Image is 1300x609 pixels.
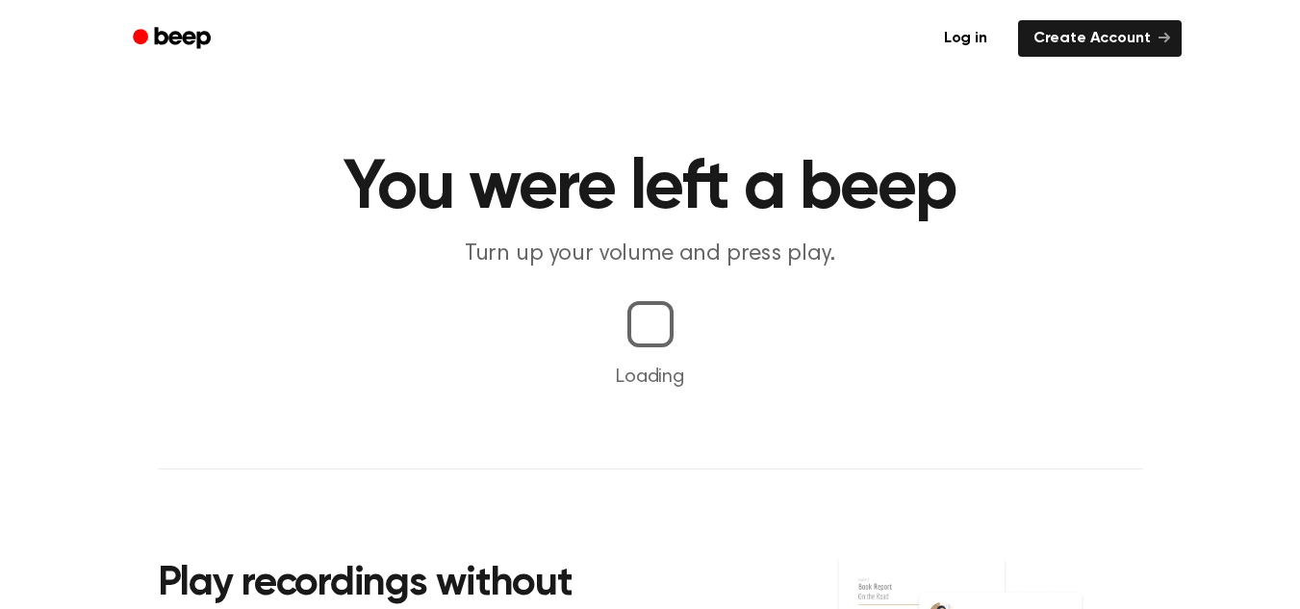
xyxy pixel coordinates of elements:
p: Loading [23,363,1277,392]
a: Beep [119,20,228,58]
a: Log in [925,16,1007,61]
a: Create Account [1018,20,1182,57]
p: Turn up your volume and press play. [281,239,1020,270]
h1: You were left a beep [158,154,1143,223]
